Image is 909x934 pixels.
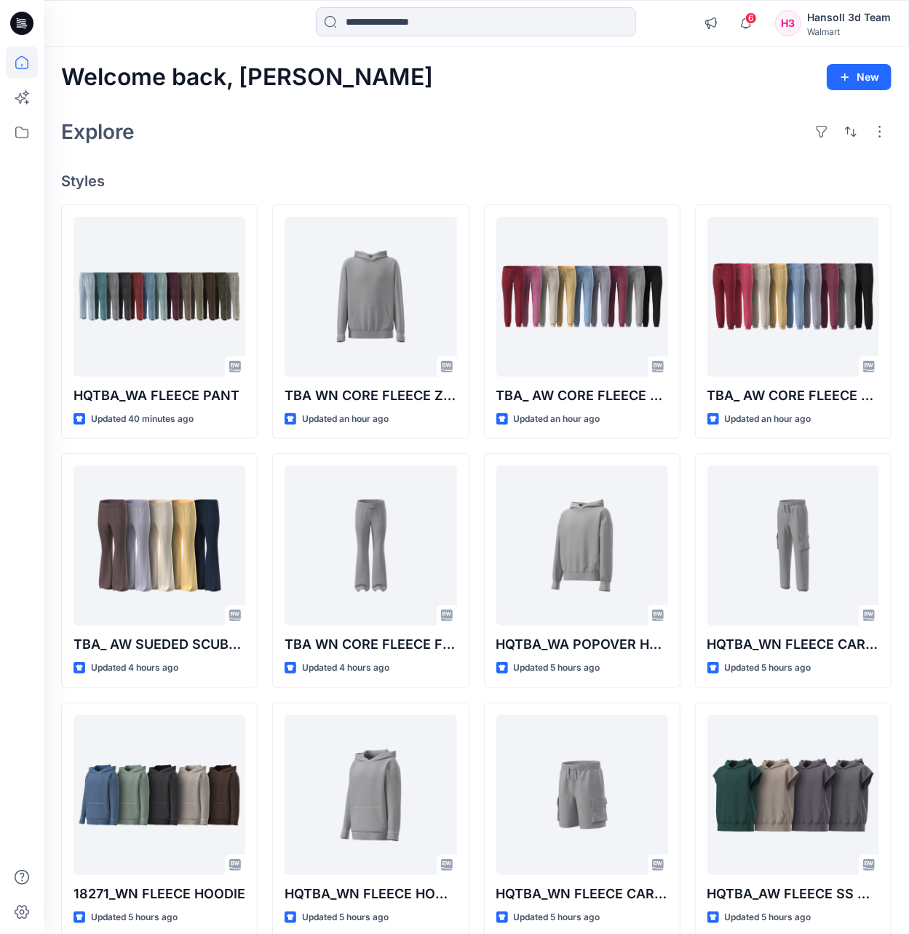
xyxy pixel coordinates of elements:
[496,466,668,626] a: HQTBA_WA POPOVER HOODIE
[285,634,456,655] p: TBA WN CORE FLEECE FLARE PANTS
[285,884,456,904] p: HQTBA_WN FLEECE HOODIE
[74,217,245,377] a: HQTBA_WA FLEECE PANT
[514,412,600,427] p: Updated an hour ago
[707,884,879,904] p: HQTBA_AW FLEECE SS HOOD
[61,64,433,91] h2: Welcome back, [PERSON_NAME]
[74,386,245,406] p: HQTBA_WA FLEECE PANT
[61,120,135,143] h2: Explore
[725,660,811,676] p: Updated 5 hours ago
[514,660,600,676] p: Updated 5 hours ago
[285,217,456,377] a: TBA WN CORE FLEECE ZIP UP PULLOVER
[745,12,757,24] span: 6
[827,64,892,90] button: New
[775,10,801,36] div: H3
[496,884,668,904] p: HQTBA_WN FLEECE CARGO SHORT
[302,660,389,676] p: Updated 4 hours ago
[74,634,245,655] p: TBA_ AW SUEDED SCUBA BOTTOM
[496,634,668,655] p: HQTBA_WA POPOVER HOODIE
[91,910,178,925] p: Updated 5 hours ago
[514,910,600,925] p: Updated 5 hours ago
[74,715,245,875] a: 18271_WN FLEECE HOODIE
[496,217,668,377] a: TBA_ AW CORE FLEECE BTM_FABRIC OPT(2)
[285,466,456,626] a: TBA WN CORE FLEECE FLARE PANTS
[807,9,891,26] div: Hansoll 3d Team
[707,386,879,406] p: TBA_ AW CORE FLEECE BTM_FABRIC OPT(1)
[285,715,456,875] a: HQTBA_WN FLEECE HOODIE
[725,412,811,427] p: Updated an hour ago
[61,172,892,190] h4: Styles
[91,660,178,676] p: Updated 4 hours ago
[496,715,668,875] a: HQTBA_WN FLEECE CARGO SHORT
[74,884,245,904] p: 18271_WN FLEECE HOODIE
[496,386,668,406] p: TBA_ AW CORE FLEECE BTM_FABRIC OPT(2)
[74,466,245,626] a: TBA_ AW SUEDED SCUBA BOTTOM
[285,386,456,406] p: TBA WN CORE FLEECE ZIP UP PULLOVER
[302,910,389,925] p: Updated 5 hours ago
[707,715,879,875] a: HQTBA_AW FLEECE SS HOOD
[725,910,811,925] p: Updated 5 hours ago
[807,26,891,37] div: Walmart
[302,412,389,427] p: Updated an hour ago
[707,634,879,655] p: HQTBA_WN FLEECE CARGO JOGGER
[91,412,194,427] p: Updated 40 minutes ago
[707,466,879,626] a: HQTBA_WN FLEECE CARGO JOGGER
[707,217,879,377] a: TBA_ AW CORE FLEECE BTM_FABRIC OPT(1)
